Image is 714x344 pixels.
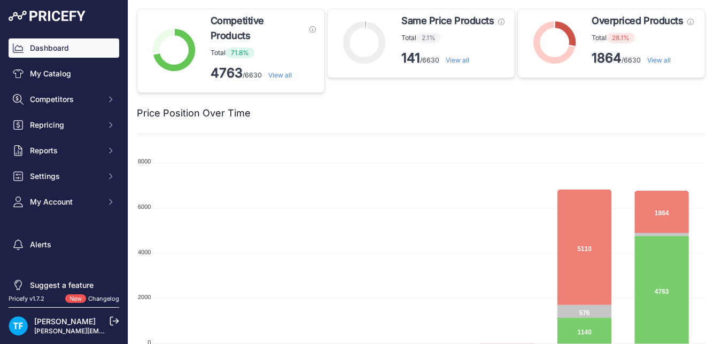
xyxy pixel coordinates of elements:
span: My Account [30,197,100,207]
button: Competitors [9,90,119,109]
h2: Price Position Over Time [137,106,251,121]
p: /6630 [211,65,316,82]
a: Dashboard [9,38,119,58]
span: Competitors [30,94,100,105]
a: [PERSON_NAME] [34,317,96,326]
strong: 1864 [592,50,622,66]
span: Settings [30,171,100,182]
p: Total [592,33,694,43]
tspan: 6000 [138,204,151,210]
a: View all [647,56,671,64]
a: Suggest a feature [9,276,119,295]
span: Reports [30,145,100,156]
a: Alerts [9,235,119,254]
button: Reports [9,141,119,160]
span: New [65,294,86,303]
strong: 141 [401,50,420,66]
a: My Catalog [9,64,119,83]
tspan: 8000 [138,158,151,165]
p: /6630 [401,50,505,67]
a: View all [268,71,292,79]
a: [PERSON_NAME][EMAIL_ADDRESS][PERSON_NAME][DOMAIN_NAME] [34,327,252,335]
span: 2.1% [416,33,441,43]
tspan: 2000 [138,294,151,300]
button: Settings [9,167,119,186]
p: Total [211,48,316,58]
span: 28.1% [607,33,635,43]
span: Competitive Products [211,13,305,43]
span: 71.8% [226,48,254,58]
div: Pricefy v1.7.2 [9,294,44,303]
button: My Account [9,192,119,212]
strong: 4763 [211,65,243,81]
button: Repricing [9,115,119,135]
tspan: 4000 [138,249,151,255]
span: Repricing [30,120,100,130]
p: /6630 [592,50,694,67]
img: Pricefy Logo [9,11,86,21]
p: Total [401,33,505,43]
nav: Sidebar [9,38,119,295]
span: Same Price Products [401,13,494,28]
a: Changelog [88,295,119,302]
span: Overpriced Products [592,13,683,28]
a: View all [446,56,469,64]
